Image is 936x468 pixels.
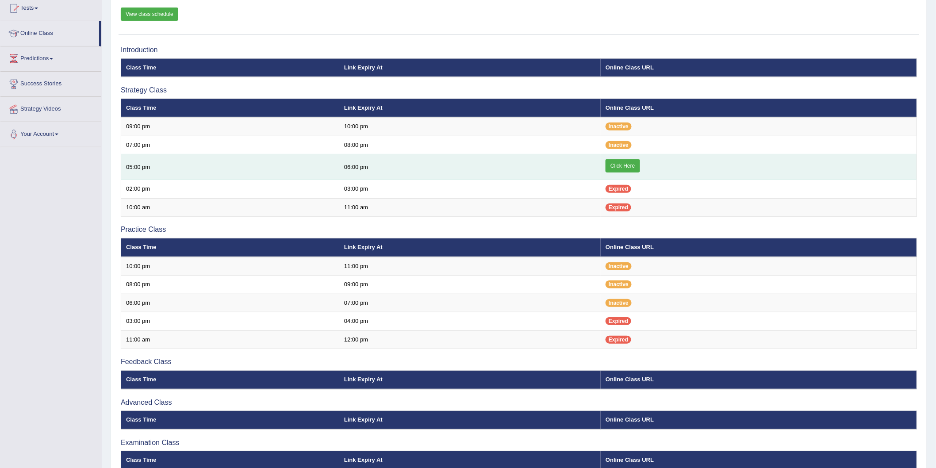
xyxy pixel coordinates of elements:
[121,330,340,349] td: 11:00 am
[606,159,640,173] a: Click Here
[606,299,632,307] span: Inactive
[339,180,601,199] td: 03:00 pm
[339,198,601,217] td: 11:00 am
[339,58,601,77] th: Link Expiry At
[339,99,601,117] th: Link Expiry At
[121,8,178,21] a: View class schedule
[339,330,601,349] td: 12:00 pm
[121,154,340,180] td: 05:00 pm
[606,123,632,130] span: Inactive
[601,371,917,389] th: Online Class URL
[339,136,601,154] td: 08:00 pm
[601,238,917,257] th: Online Class URL
[121,371,340,389] th: Class Time
[121,238,340,257] th: Class Time
[0,72,101,94] a: Success Stories
[339,312,601,331] td: 04:00 pm
[339,238,601,257] th: Link Expiry At
[0,46,101,69] a: Predictions
[121,294,340,312] td: 06:00 pm
[601,411,917,430] th: Online Class URL
[121,58,340,77] th: Class Time
[339,411,601,430] th: Link Expiry At
[606,203,631,211] span: Expired
[606,336,631,344] span: Expired
[121,312,340,331] td: 03:00 pm
[0,97,101,119] a: Strategy Videos
[601,58,917,77] th: Online Class URL
[121,99,340,117] th: Class Time
[121,399,917,407] h3: Advanced Class
[606,280,632,288] span: Inactive
[121,358,917,366] h3: Feedback Class
[606,141,632,149] span: Inactive
[121,198,340,217] td: 10:00 am
[339,154,601,180] td: 06:00 pm
[601,99,917,117] th: Online Class URL
[0,122,101,144] a: Your Account
[121,117,340,136] td: 09:00 pm
[121,46,917,54] h3: Introduction
[0,21,99,43] a: Online Class
[121,257,340,276] td: 10:00 pm
[121,180,340,199] td: 02:00 pm
[339,257,601,276] td: 11:00 pm
[121,86,917,94] h3: Strategy Class
[121,226,917,234] h3: Practice Class
[606,317,631,325] span: Expired
[121,136,340,154] td: 07:00 pm
[121,276,340,294] td: 08:00 pm
[339,117,601,136] td: 10:00 pm
[121,411,340,430] th: Class Time
[339,276,601,294] td: 09:00 pm
[339,371,601,389] th: Link Expiry At
[606,262,632,270] span: Inactive
[339,294,601,312] td: 07:00 pm
[606,185,631,193] span: Expired
[121,439,917,447] h3: Examination Class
